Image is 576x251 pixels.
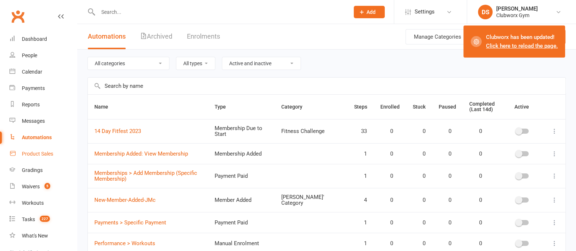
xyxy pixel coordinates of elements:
[22,69,42,75] div: Calendar
[22,36,47,42] div: Dashboard
[380,197,393,203] span: 0
[9,211,77,228] a: Tasks 227
[469,101,495,112] span: Completed (Last 14d)
[9,64,77,80] a: Calendar
[496,12,538,19] div: Clubworx Gym
[413,173,426,179] span: 0
[96,7,344,17] input: Search...
[380,173,393,179] span: 0
[94,104,116,110] span: Name
[94,219,166,226] a: Payments > Specific Payment
[22,200,44,206] div: Workouts
[22,151,53,157] div: Product Sales
[354,173,367,179] span: 1
[9,97,77,113] a: Reports
[413,220,426,226] span: 0
[94,170,197,183] a: Memberships > Add Membership (Specific Membership)
[281,102,310,111] button: Category
[439,151,451,157] span: 0
[94,150,188,157] a: Membership Added: View Membership
[478,5,493,19] div: DS
[9,129,77,146] a: Automations
[94,240,155,247] a: Performance > Workouts
[374,95,406,119] th: Enrolled
[22,85,45,91] div: Payments
[94,197,156,203] a: New-Member-Added-JMc
[514,104,529,110] span: Active
[88,78,565,94] input: Search by name
[380,220,393,226] span: 0
[406,95,432,119] th: Stuck
[380,240,393,247] span: 0
[439,220,451,226] span: 0
[9,162,77,179] a: Gradings
[380,128,393,134] span: 0
[367,9,376,15] span: Add
[486,33,558,50] div: Clubworx has been updated!
[405,29,470,44] button: Manage Categories
[94,102,116,111] button: Name
[40,216,50,222] span: 227
[9,7,27,26] a: Clubworx
[469,151,482,157] span: 0
[415,4,435,20] span: Settings
[413,197,426,203] span: 0
[140,24,172,49] a: Archived
[469,220,482,226] span: 0
[9,179,77,195] a: Waivers 5
[508,102,537,111] button: Active
[9,80,77,97] a: Payments
[354,197,367,203] span: 4
[208,143,275,164] td: Membership Added
[380,151,393,157] span: 0
[439,173,451,179] span: 0
[22,118,45,124] div: Messages
[94,128,141,134] a: 14 Day Fitfest 2023
[348,95,374,119] th: Steps
[413,151,426,157] span: 0
[469,173,482,179] span: 0
[413,240,426,247] span: 0
[281,104,310,110] span: Category
[208,164,275,188] td: Payment Paid
[208,188,275,212] td: Member Added
[208,95,275,119] th: Type
[432,95,463,119] th: Paused
[22,167,43,173] div: Gradings
[469,197,482,203] span: 0
[22,184,40,189] div: Waivers
[413,128,426,134] span: 0
[469,240,482,247] span: 0
[439,197,451,203] span: 0
[208,119,275,143] td: Membership Due to Start
[9,195,77,211] a: Workouts
[354,240,367,247] span: 1
[439,128,451,134] span: 0
[22,216,35,222] div: Tasks
[496,5,538,12] div: [PERSON_NAME]
[9,31,77,47] a: Dashboard
[354,151,367,157] span: 1
[439,240,451,247] span: 0
[469,128,482,134] span: 0
[354,128,367,134] span: 33
[281,128,341,134] div: Fitness Challenge
[9,113,77,129] a: Messages
[9,47,77,64] a: People
[486,43,558,49] a: Click here to reload the page.
[22,102,40,107] div: Reports
[208,212,275,233] td: Payment Paid
[187,24,220,49] a: Enrolments
[88,24,126,49] button: Automations
[22,134,52,140] div: Automations
[354,6,385,18] button: Add
[9,146,77,162] a: Product Sales
[281,194,341,206] div: [PERSON_NAME]' Category
[22,233,48,239] div: What's New
[354,220,367,226] span: 1
[22,52,37,58] div: People
[9,228,77,244] a: What's New
[44,183,50,189] span: 5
